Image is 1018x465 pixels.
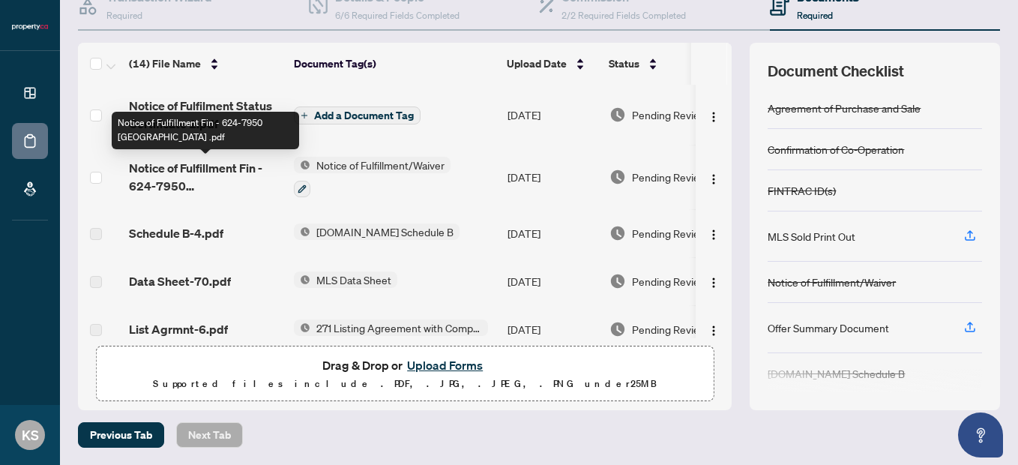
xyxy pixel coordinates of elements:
button: Logo [702,269,726,293]
span: Pending Review [632,225,707,241]
span: Pending Review [632,273,707,289]
button: Logo [702,221,726,245]
span: Previous Tab [90,423,152,447]
div: Agreement of Purchase and Sale [768,100,921,116]
img: Logo [708,277,720,289]
span: Required [106,10,142,21]
span: Pending Review [632,169,707,185]
span: [DOMAIN_NAME] Schedule B [310,223,460,240]
button: Status IconNotice of Fulfillment/Waiver [294,157,451,197]
img: Document Status [609,169,626,185]
span: Status [609,55,639,72]
td: [DATE] [502,209,603,257]
img: Status Icon [294,319,310,336]
span: Schedule B-4.pdf [129,224,223,242]
p: Supported files include .PDF, .JPG, .JPEG, .PNG under 25 MB [106,375,704,393]
button: Next Tab [176,422,243,448]
span: 2/2 Required Fields Completed [561,10,686,21]
span: Upload Date [507,55,567,72]
img: Logo [708,111,720,123]
img: logo [12,22,48,31]
span: 6/6 Required Fields Completed [335,10,460,21]
div: Notice of Fulfillment Fin - 624-7950 [GEOGRAPHIC_DATA] .pdf [112,112,299,149]
img: Status Icon [294,157,310,173]
span: Pending Review [632,321,707,337]
span: plus [301,112,308,119]
img: Logo [708,325,720,337]
button: Add a Document Tag [294,106,421,125]
span: Notice of Fulfilment Status Certificate 1.pdf [129,97,282,133]
img: Status Icon [294,223,310,240]
th: (14) File Name [123,43,288,85]
span: (14) File Name [129,55,201,72]
div: Confirmation of Co-Operation [768,141,904,157]
span: List Agrmnt-6.pdf [129,320,228,338]
span: Document Checklist [768,61,904,82]
span: 271 Listing Agreement with Company Schedule A [310,319,488,336]
td: [DATE] [502,85,603,145]
button: Add a Document Tag [294,106,421,124]
th: Status [603,43,730,85]
div: Offer Summary Document [768,319,889,336]
img: Logo [708,173,720,185]
div: [DOMAIN_NAME] Schedule B [768,365,905,382]
span: Required [797,10,833,21]
div: FINTRAC ID(s) [768,182,836,199]
button: Status Icon[DOMAIN_NAME] Schedule B [294,223,460,240]
div: Notice of Fulfillment/Waiver [768,274,896,290]
span: KS [22,424,39,445]
td: [DATE] [502,305,603,353]
button: Upload Forms [403,355,487,375]
span: Notice of Fulfillment/Waiver [310,157,451,173]
div: MLS Sold Print Out [768,228,855,244]
img: Document Status [609,225,626,241]
img: Status Icon [294,271,310,288]
th: Document Tag(s) [288,43,501,85]
span: Pending Review [632,106,707,123]
img: Logo [708,229,720,241]
th: Upload Date [501,43,603,85]
span: Drag & Drop orUpload FormsSupported files include .PDF, .JPG, .JPEG, .PNG under25MB [97,346,713,402]
button: Logo [702,165,726,189]
button: Status Icon271 Listing Agreement with Company Schedule A [294,319,488,336]
img: Document Status [609,321,626,337]
span: MLS Data Sheet [310,271,397,288]
td: [DATE] [502,145,603,209]
button: Logo [702,103,726,127]
button: Previous Tab [78,422,164,448]
button: Status IconMLS Data Sheet [294,271,397,288]
span: Notice of Fulfillment Fin - 624-7950 [GEOGRAPHIC_DATA] .pdf [129,159,282,195]
span: Data Sheet-70.pdf [129,272,231,290]
td: [DATE] [502,257,603,305]
img: Document Status [609,106,626,123]
button: Open asap [958,412,1003,457]
button: Logo [702,317,726,341]
img: Document Status [609,273,626,289]
span: Drag & Drop or [322,355,487,375]
span: Add a Document Tag [314,110,414,121]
